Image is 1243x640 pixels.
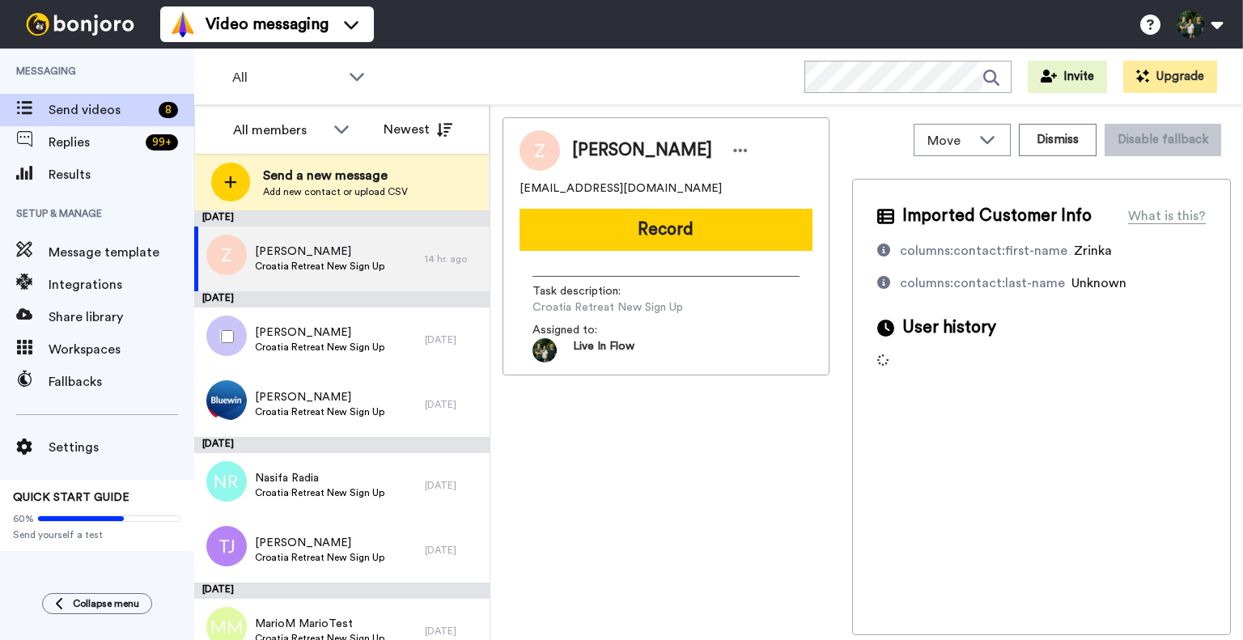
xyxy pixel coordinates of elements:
span: User history [902,316,996,340]
button: Record [520,209,812,251]
span: Croatia Retreat New Sign Up [255,341,384,354]
span: Results [49,165,194,184]
img: tj.png [206,526,247,566]
span: Message template [49,243,194,262]
span: Assigned to: [532,322,646,338]
span: Croatia Retreat New Sign Up [255,405,384,418]
img: z.png [206,235,247,275]
img: nr.png [206,461,247,502]
span: Workspaces [49,340,194,359]
span: Move [927,131,971,150]
span: Live In Flow [573,338,634,362]
button: Disable fallback [1105,124,1221,156]
img: Image of Zrinka Starešinčić [520,130,560,171]
span: [PERSON_NAME] [255,389,384,405]
span: Croatia Retreat New Sign Up [255,260,384,273]
span: Send yourself a test [13,528,181,541]
span: [EMAIL_ADDRESS][DOMAIN_NAME] [520,180,722,197]
span: Settings [49,438,194,457]
div: [DATE] [425,398,482,411]
span: QUICK START GUIDE [13,492,129,503]
img: vm-color.svg [170,11,196,37]
img: 0d943135-5d5e-4e5e-b8b7-f9a5d3d10a15-1598330493.jpg [532,338,557,362]
span: Task description : [532,283,646,299]
div: 8 [159,102,178,118]
span: [PERSON_NAME] [572,138,712,163]
span: Croatia Retreat New Sign Up [532,299,686,316]
span: 60% [13,512,34,525]
span: Add new contact or upload CSV [263,185,408,198]
span: Croatia Retreat New Sign Up [255,551,384,564]
span: Send a new message [263,166,408,185]
span: Nasifa Radia [255,470,384,486]
span: [PERSON_NAME] [255,535,384,551]
span: Share library [49,307,194,327]
div: [DATE] [425,479,482,492]
span: Replies [49,133,139,152]
div: [DATE] [425,625,482,638]
span: Imported Customer Info [902,204,1092,228]
span: Collapse menu [73,597,139,610]
div: [DATE] [425,333,482,346]
div: 99 + [146,134,178,150]
span: [PERSON_NAME] [255,324,384,341]
span: [PERSON_NAME] [255,244,384,260]
div: [DATE] [194,210,490,227]
div: columns:contact:first-name [900,241,1067,261]
button: Newest [371,113,465,146]
div: [DATE] [194,291,490,307]
span: Send videos [49,100,152,120]
button: Upgrade [1123,61,1217,93]
div: [DATE] [425,544,482,557]
span: Integrations [49,275,194,295]
span: Croatia Retreat New Sign Up [255,486,384,499]
div: 14 hr. ago [425,252,482,265]
div: What is this? [1128,206,1206,226]
button: Collapse menu [42,593,152,614]
span: Fallbacks [49,372,194,392]
button: Invite [1028,61,1107,93]
span: Video messaging [206,13,329,36]
span: All [232,68,341,87]
img: b4e341db-bd57-4336-8e51-d4ff7ba70567.jpg [206,380,247,421]
div: columns:contact:last-name [900,273,1065,293]
span: Unknown [1071,277,1126,290]
div: [DATE] [194,437,490,453]
button: Dismiss [1019,124,1097,156]
span: Zrinka [1074,244,1112,257]
img: bj-logo-header-white.svg [19,13,141,36]
div: All members [233,121,325,140]
span: MarioM MarioTest [255,616,384,632]
div: [DATE] [194,583,490,599]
